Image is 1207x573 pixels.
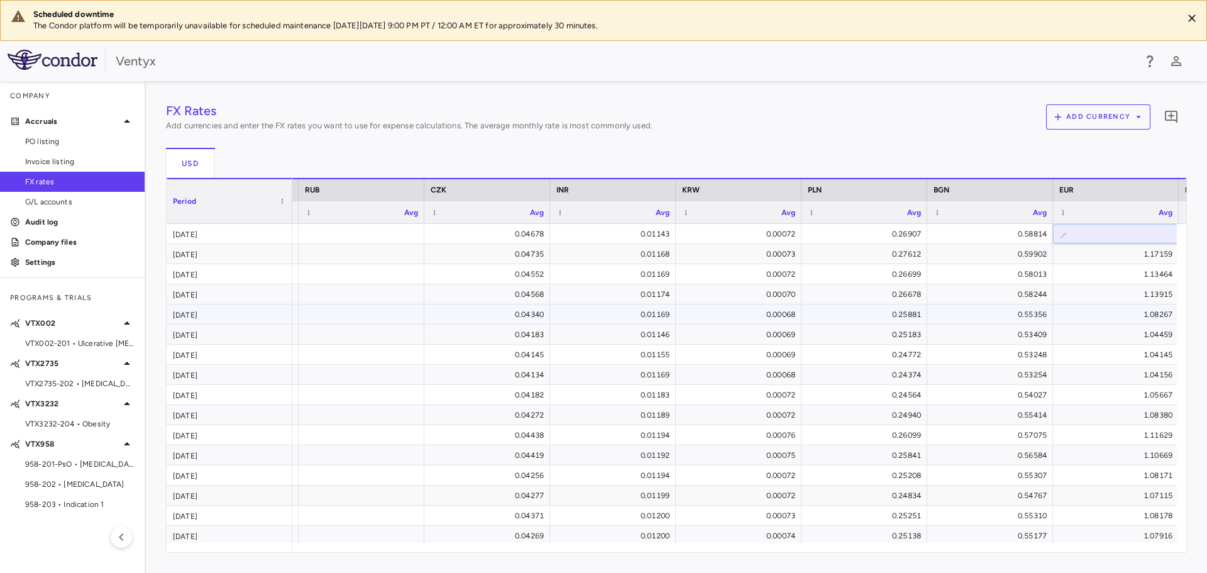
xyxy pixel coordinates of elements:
span: CZK [431,186,446,194]
div: 0.00072 [687,465,795,486]
div: 0.26099 [813,425,921,445]
div: 0.55177 [939,526,1047,546]
div: 0.00068 [687,304,795,325]
h4: FX Rates [166,101,653,120]
div: 1.07115 [1064,486,1172,506]
div: 0.04568 [436,284,544,304]
div: 0.01155 [561,345,670,365]
div: 0.04552 [436,264,544,284]
div: 1.08380 [1064,405,1172,425]
div: 0.00069 [687,345,795,365]
div: 0.01194 [561,425,670,445]
div: 0.53409 [939,325,1047,345]
div: 1.05667 [1064,385,1172,405]
div: 1.13464 [1064,264,1172,284]
div: 0.00072 [687,264,795,284]
img: logo-full-SnFGN8VE.png [8,50,97,70]
div: 0.01189 [561,405,670,425]
span: PO listing [25,136,135,147]
div: 0.01174 [561,284,670,304]
div: 0.01169 [561,304,670,325]
div: 0.04371 [436,506,544,526]
button: USD [166,148,214,178]
div: 1.08267 [1064,304,1172,325]
svg: Add comment [1164,109,1179,125]
span: G/L accounts [25,196,135,208]
div: 0.04277 [436,486,544,506]
div: 0.00073 [687,506,795,526]
span: Avg [1033,208,1047,217]
div: [DATE] [167,405,292,425]
div: 0.00072 [687,486,795,506]
div: [DATE] [167,304,292,324]
div: 0.00068 [687,365,795,385]
span: ILS [1185,186,1195,194]
div: 1.17159 [1064,244,1172,264]
div: 0.01200 [561,526,670,546]
div: 0.04256 [436,465,544,486]
div: 0.53248 [939,345,1047,365]
div: 0.24564 [813,385,921,405]
div: 0.58013 [939,264,1047,284]
div: 0.01146 [561,325,670,345]
span: KRW [682,186,700,194]
div: 0.04183 [436,325,544,345]
div: 0.25183 [813,325,921,345]
div: 0.00076 [687,425,795,445]
div: 1.11629 [1064,425,1172,445]
span: VTX2735-202 • [MEDICAL_DATA] [25,378,135,389]
div: 0.01199 [561,486,670,506]
div: 0.00075 [687,445,795,465]
div: 0.04340 [436,304,544,325]
div: 1.04145 [1064,345,1172,365]
div: 0.26678 [813,284,921,304]
div: 0.54027 [939,385,1047,405]
p: Settings [25,257,135,268]
span: INR [556,186,569,194]
span: 958-202 • [MEDICAL_DATA] [25,479,135,490]
div: 0.55414 [939,405,1047,425]
div: 0.01169 [561,365,670,385]
div: 0.00072 [687,224,795,244]
div: 0.04182 [436,385,544,405]
div: 0.04269 [436,526,544,546]
div: 0.26907 [813,224,921,244]
div: [DATE] [167,365,292,384]
div: [DATE] [167,345,292,364]
p: Company files [25,236,135,248]
div: 0.25208 [813,465,921,486]
div: 0.04438 [436,425,544,445]
div: 0.55307 [939,465,1047,486]
div: 0.01194 [561,465,670,486]
span: Avg [530,208,544,217]
p: VTX3232 [25,398,119,409]
span: Avg [656,208,670,217]
div: 0.56584 [939,445,1047,465]
div: [DATE] [167,244,292,264]
span: RUB [305,186,319,194]
div: 0.25138 [813,526,921,546]
button: Close [1182,9,1201,28]
div: 0.26699 [813,264,921,284]
button: Add currency [1046,104,1150,130]
div: 0.00069 [687,325,795,345]
span: Avg [781,208,795,217]
div: [DATE] [167,264,292,284]
div: 1.04156 [1064,365,1172,385]
div: 0.04272 [436,405,544,425]
div: 1.08178 [1064,506,1172,526]
span: Avg [404,208,418,217]
div: 0.55356 [939,304,1047,325]
div: 0.58244 [939,284,1047,304]
div: [DATE] [167,325,292,344]
span: VTX3232-204 • Obesity [25,418,135,430]
div: [DATE] [167,506,292,525]
div: 0.04419 [436,445,544,465]
p: Add currencies and enter the FX rates you want to use for expense calculations. The average month... [166,120,653,131]
p: Audit log [25,216,135,228]
p: The Condor platform will be temporarily unavailable for scheduled maintenance [DATE][DATE] 9:00 P... [33,20,1172,31]
div: Scheduled downtime [33,9,1172,20]
span: Avg [907,208,921,217]
div: 0.24940 [813,405,921,425]
div: 1.07916 [1064,526,1172,546]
